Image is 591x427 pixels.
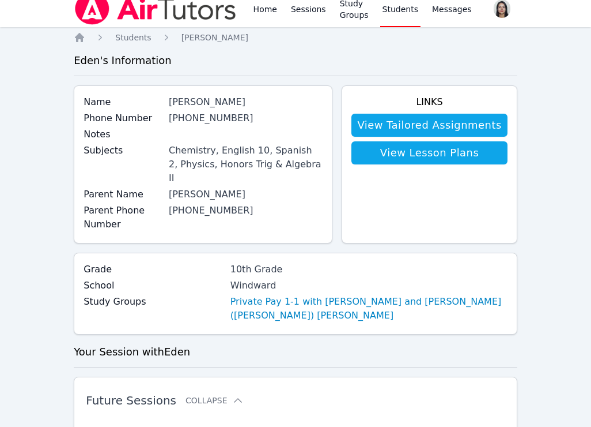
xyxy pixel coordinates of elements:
div: Chemistry, English 10, Spanish 2, Physics, Honors Trig & Algebra II [169,144,323,185]
div: [PERSON_NAME] [169,188,323,201]
a: [PERSON_NAME] [181,32,248,43]
a: View Tailored Assignments [351,114,507,137]
span: [PERSON_NAME] [181,33,248,42]
a: [PHONE_NUMBER] [169,113,253,123]
label: Subjects [84,144,162,158]
label: Phone Number [84,111,162,125]
label: Notes [84,128,162,141]
h4: Links [351,95,507,109]
label: School [84,279,223,293]
a: Private Pay 1-1 with [PERSON_NAME] and [PERSON_NAME] ([PERSON_NAME]) [PERSON_NAME] [230,295,507,323]
span: Future Sessions [86,394,176,407]
div: Windward [230,279,507,293]
a: Students [115,32,151,43]
label: Grade [84,263,223,276]
h3: Eden 's Information [74,53,517,69]
div: [PERSON_NAME] [169,95,323,109]
nav: Breadcrumb [74,32,517,43]
a: [PHONE_NUMBER] [169,205,253,216]
label: Parent Name [84,188,162,201]
div: 10th Grade [230,263,507,276]
label: Study Groups [84,295,223,309]
button: Collapse [185,395,243,406]
span: Students [115,33,151,42]
a: View Lesson Plans [351,141,507,164]
label: Name [84,95,162,109]
label: Parent Phone Number [84,204,162,231]
span: Messages [432,3,472,15]
h3: Your Session with Eden [74,344,517,360]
